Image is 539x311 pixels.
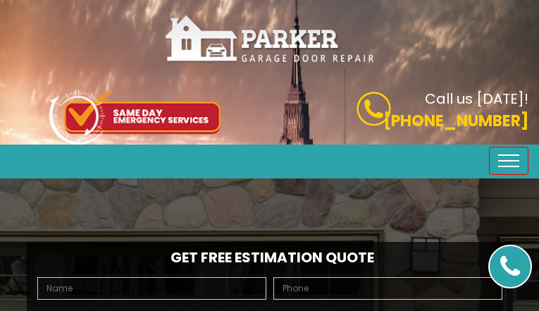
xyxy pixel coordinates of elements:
[425,89,528,109] b: Call us [DATE]!
[273,277,502,300] input: Phone
[34,249,506,266] h2: Get Free Estimation Quote
[49,90,221,145] img: icon-top.png
[280,109,529,133] p: [PHONE_NUMBER]
[489,147,528,175] button: Toggle navigation
[280,92,529,133] a: Call us [DATE]! [PHONE_NUMBER]
[164,14,376,64] img: parker.png
[37,277,266,300] input: Name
